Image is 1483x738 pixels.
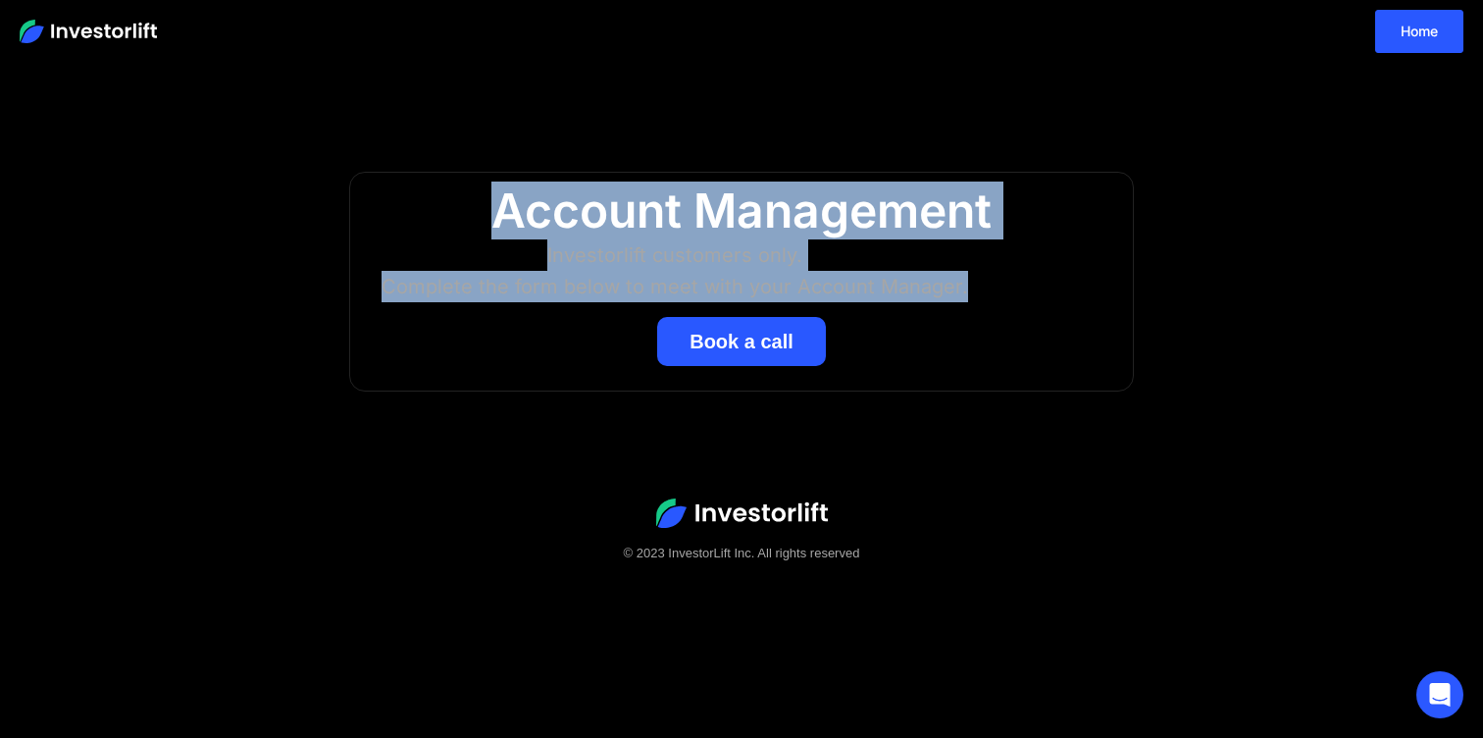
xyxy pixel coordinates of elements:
div: © 2023 InvestorLift Inc. All rights reserved [39,544,1444,563]
button: Book a call [657,317,826,366]
a: Home [1375,10,1463,53]
div: Investorlift customers only. Complete the form below to meet with your Account Manager. [370,239,980,302]
div: Account Management [370,183,1113,239]
div: Open Intercom Messenger [1416,671,1463,718]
